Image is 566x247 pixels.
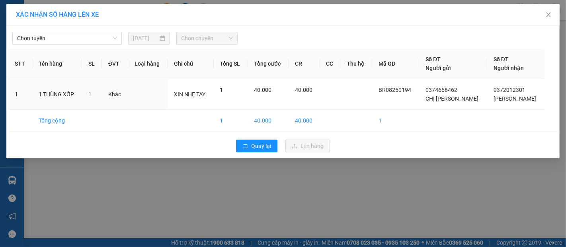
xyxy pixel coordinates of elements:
th: STT [8,49,32,79]
td: 40.000 [248,110,288,132]
span: CHỊ [PERSON_NAME] [425,95,478,102]
span: rollback [242,143,248,150]
span: VPNVT [88,56,126,70]
span: Quay lại [251,142,271,150]
span: Số ĐT [425,56,441,62]
span: Người nhận [494,65,524,71]
td: Tổng cộng [32,110,82,132]
td: Khác [102,79,128,110]
span: Nhận: [76,8,95,16]
th: Tổng cước [248,49,288,79]
span: Gửi: [7,8,19,16]
div: CHỊ [PERSON_NAME] [7,35,70,54]
th: CC [320,49,341,79]
span: Chọn tuyến [17,32,117,44]
td: 1 [8,79,32,110]
div: [PERSON_NAME] [76,35,140,45]
td: 1 [214,110,248,132]
th: Thu hộ [340,49,372,79]
th: CR [289,49,320,79]
div: VP 184 [PERSON_NAME] - HCM [76,7,140,35]
span: 0372012301 [494,87,525,93]
td: 40.000 [289,110,320,132]
th: Ghi chú [168,49,214,79]
span: Chọn chuyến [181,32,233,44]
th: Tổng SL [214,49,248,79]
button: Close [537,4,560,26]
span: [PERSON_NAME] [494,95,536,102]
span: 40.000 [254,87,271,93]
span: Số ĐT [494,56,509,62]
span: 40.000 [295,87,312,93]
span: Người gửi [425,65,451,71]
div: 0374666462 [7,54,70,66]
button: uploadLên hàng [285,140,330,152]
div: 0372012301 [76,45,140,56]
td: 1 [372,110,419,132]
span: 0374666462 [425,87,457,93]
span: XIN NHẸ TAY [174,91,206,97]
input: 13/08/2025 [133,34,158,43]
span: 1 [88,91,92,97]
th: Mã GD [372,49,419,79]
span: BR08250194 [379,87,411,93]
button: rollbackQuay lại [236,140,277,152]
th: ĐVT [102,49,128,79]
th: Tên hàng [32,49,82,79]
div: VP 36 [PERSON_NAME] - Bà Rịa [7,7,70,35]
span: 1 [220,87,223,93]
th: Loại hàng [128,49,167,79]
span: XÁC NHẬN SỐ HÀNG LÊN XE [16,11,99,18]
th: SL [82,49,102,79]
span: close [545,12,552,18]
td: 1 THÙNG XỐP [32,79,82,110]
